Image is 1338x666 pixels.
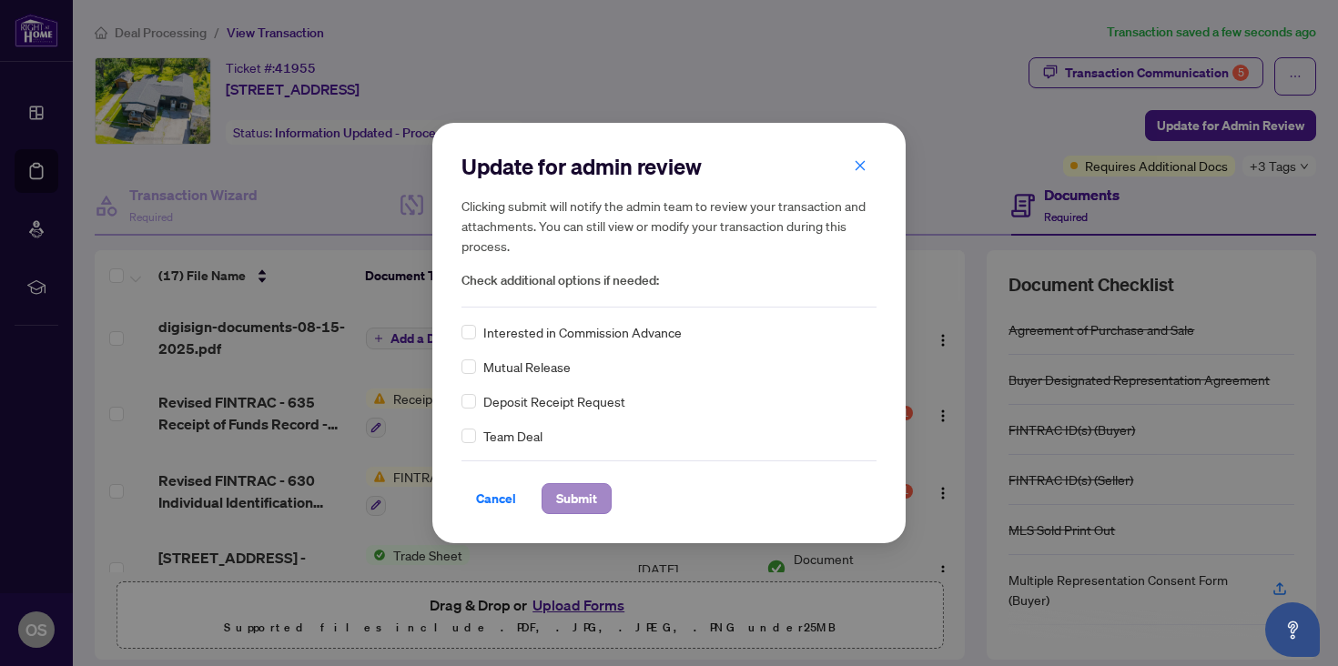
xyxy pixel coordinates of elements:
[556,484,597,513] span: Submit
[854,159,867,172] span: close
[483,322,682,342] span: Interested in Commission Advance
[1265,602,1320,657] button: Open asap
[483,391,625,411] span: Deposit Receipt Request
[476,484,516,513] span: Cancel
[461,483,531,514] button: Cancel
[461,270,877,291] span: Check additional options if needed:
[461,196,877,256] h5: Clicking submit will notify the admin team to review your transaction and attachments. You can st...
[461,152,877,181] h2: Update for admin review
[483,426,542,446] span: Team Deal
[483,357,571,377] span: Mutual Release
[542,483,612,514] button: Submit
